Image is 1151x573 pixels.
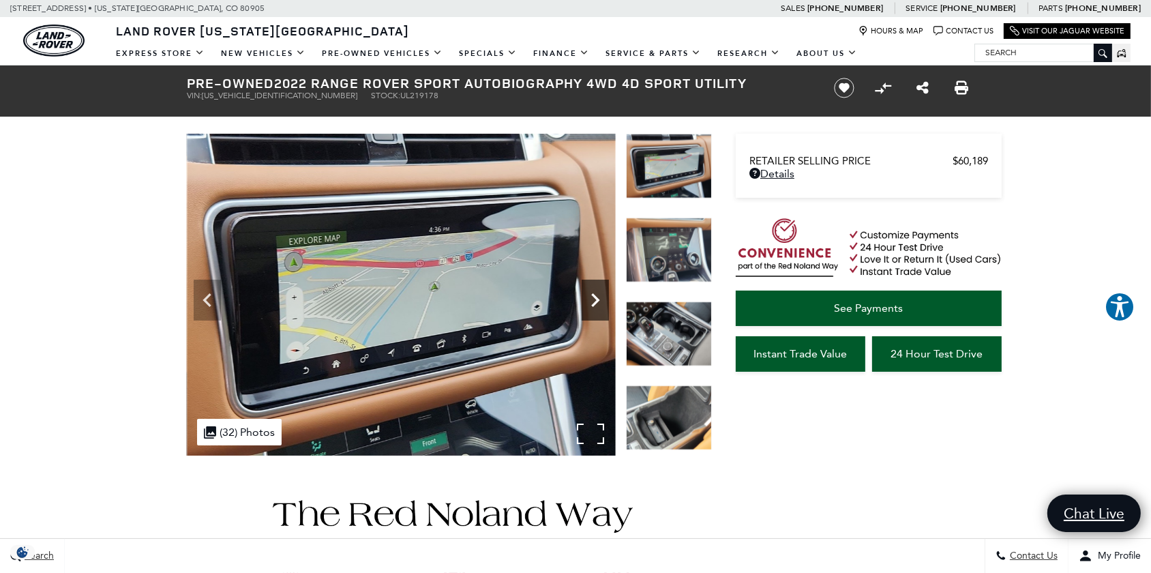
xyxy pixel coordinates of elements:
button: Save vehicle [829,77,859,99]
span: Instant Trade Value [754,347,848,360]
a: Hours & Map [858,26,923,36]
img: Used 2022 Eiger Gray Metallic Land Rover Autobiography image 20 [626,385,712,450]
span: Contact Us [1006,550,1058,562]
img: Used 2022 Eiger Gray Metallic Land Rover Autobiography image 19 [626,302,712,366]
a: See Payments [736,291,1002,326]
span: Chat Live [1057,504,1131,523]
a: Retailer Selling Price $60,189 [749,155,988,167]
a: 24 Hour Test Drive [872,336,1002,372]
span: $60,189 [953,155,988,167]
a: Research [709,42,788,65]
span: [US_VEHICLE_IDENTIFICATION_NUMBER] [202,91,357,100]
a: [PHONE_NUMBER] [1065,3,1141,14]
button: Compare Vehicle [873,78,893,98]
span: Stock: [371,91,400,100]
a: About Us [788,42,865,65]
input: Search [975,44,1111,61]
a: Visit Our Jaguar Website [1010,26,1124,36]
div: Privacy Settings [7,545,38,559]
a: Pre-Owned Vehicles [314,42,451,65]
a: Land Rover [US_STATE][GEOGRAPHIC_DATA] [108,23,417,39]
a: Print this Pre-Owned 2022 Range Rover Sport Autobiography 4WD 4D Sport Utility [955,80,968,96]
img: Used 2022 Eiger Gray Metallic Land Rover Autobiography image 17 [187,134,616,456]
a: Contact Us [933,26,993,36]
a: Finance [525,42,597,65]
div: (32) Photos [197,419,282,445]
button: Open user profile menu [1068,539,1151,573]
span: VIN: [187,91,202,100]
a: [PHONE_NUMBER] [807,3,883,14]
img: Used 2022 Eiger Gray Metallic Land Rover Autobiography image 17 [626,134,712,199]
span: My Profile [1092,550,1141,562]
nav: Main Navigation [108,42,865,65]
strong: Pre-Owned [187,74,274,92]
a: [STREET_ADDRESS] • [US_STATE][GEOGRAPHIC_DATA], CO 80905 [10,3,265,13]
a: Share this Pre-Owned 2022 Range Rover Sport Autobiography 4WD 4D Sport Utility [916,80,929,96]
a: Service & Parts [597,42,709,65]
img: Used 2022 Eiger Gray Metallic Land Rover Autobiography image 18 [626,218,712,282]
span: Land Rover [US_STATE][GEOGRAPHIC_DATA] [116,23,409,39]
aside: Accessibility Help Desk [1105,292,1135,325]
div: Next [582,280,609,321]
span: UL219178 [400,91,438,100]
div: Previous [194,280,221,321]
span: 24 Hour Test Drive [891,347,983,360]
img: Land Rover [23,25,85,57]
a: Details [749,167,988,180]
a: land-rover [23,25,85,57]
a: Instant Trade Value [736,336,865,372]
button: Explore your accessibility options [1105,292,1135,322]
span: Sales [781,3,805,13]
span: Retailer Selling Price [749,155,953,167]
a: New Vehicles [213,42,314,65]
span: Service [906,3,938,13]
a: Chat Live [1047,495,1141,532]
h1: 2022 Range Rover Sport Autobiography 4WD 4D Sport Utility [187,76,811,91]
a: Specials [451,42,525,65]
a: EXPRESS STORE [108,42,213,65]
span: Parts [1038,3,1063,13]
a: [PHONE_NUMBER] [940,3,1016,14]
span: See Payments [835,302,903,314]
